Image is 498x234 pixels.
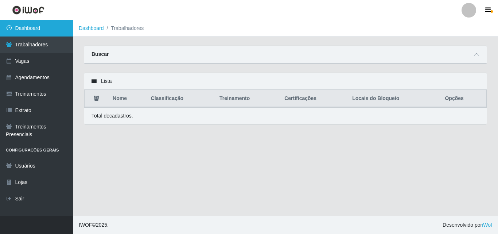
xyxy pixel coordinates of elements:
[73,20,498,37] nav: breadcrumb
[92,112,133,120] p: Total de cadastros.
[482,222,492,228] a: iWof
[92,51,109,57] strong: Buscar
[280,90,348,107] th: Certificações
[443,221,492,229] span: Desenvolvido por
[215,90,280,107] th: Treinamento
[12,5,44,15] img: CoreUI Logo
[79,25,104,31] a: Dashboard
[440,90,486,107] th: Opções
[147,90,215,107] th: Classificação
[108,90,146,107] th: Nome
[104,24,144,32] li: Trabalhadores
[84,73,487,90] div: Lista
[79,222,92,228] span: IWOF
[79,221,109,229] span: © 2025 .
[348,90,440,107] th: Locais do Bloqueio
